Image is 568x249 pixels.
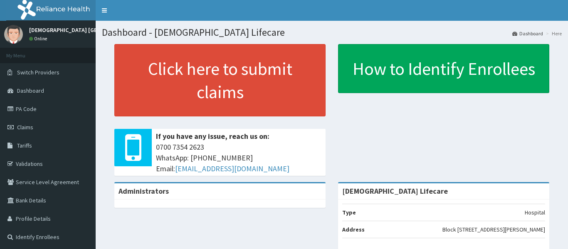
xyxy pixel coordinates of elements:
span: Switch Providers [17,69,59,76]
a: Click here to submit claims [114,44,326,116]
p: Hospital [525,208,545,217]
b: Address [342,226,365,233]
li: Here [544,30,562,37]
a: How to Identify Enrollees [338,44,549,93]
img: User Image [4,25,23,44]
b: Type [342,209,356,216]
p: [DEMOGRAPHIC_DATA] [GEOGRAPHIC_DATA] [29,27,142,33]
p: Block [STREET_ADDRESS][PERSON_NAME] [442,225,545,234]
span: 0700 7354 2623 WhatsApp: [PHONE_NUMBER] Email: [156,142,321,174]
span: Dashboard [17,87,44,94]
b: If you have any issue, reach us on: [156,131,269,141]
a: [EMAIL_ADDRESS][DOMAIN_NAME] [175,164,289,173]
span: Tariffs [17,142,32,149]
a: Dashboard [512,30,543,37]
a: Online [29,36,49,42]
strong: [DEMOGRAPHIC_DATA] Lifecare [342,186,448,196]
span: Claims [17,123,33,131]
b: Administrators [119,186,169,196]
h1: Dashboard - [DEMOGRAPHIC_DATA] Lifecare [102,27,562,38]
